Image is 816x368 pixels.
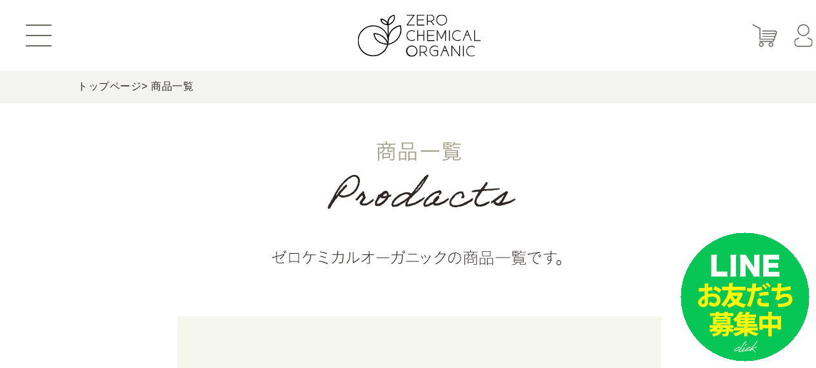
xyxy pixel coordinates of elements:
[77,71,761,103] div: > 商品一覧
[177,103,661,316] img: 商品一覧
[794,25,813,47] img: マイページ
[358,15,481,57] img: ZERO CHEMICAL ORGANIC
[752,25,777,47] img: カート
[77,81,141,92] a: トップページ
[681,232,810,362] img: small_line.png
